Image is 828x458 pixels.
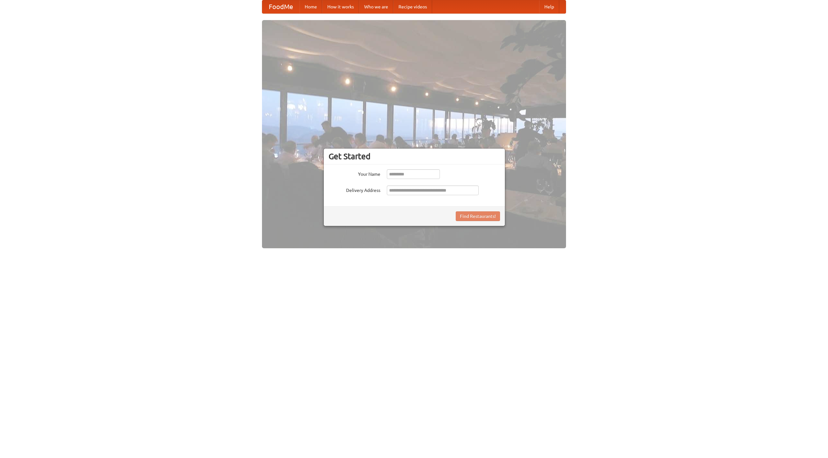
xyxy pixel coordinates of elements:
a: FoodMe [262,0,300,13]
a: Help [539,0,559,13]
a: Recipe videos [393,0,432,13]
a: Home [300,0,322,13]
h3: Get Started [329,151,500,161]
label: Your Name [329,169,380,177]
button: Find Restaurants! [456,211,500,221]
a: Who we are [359,0,393,13]
label: Delivery Address [329,185,380,194]
a: How it works [322,0,359,13]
